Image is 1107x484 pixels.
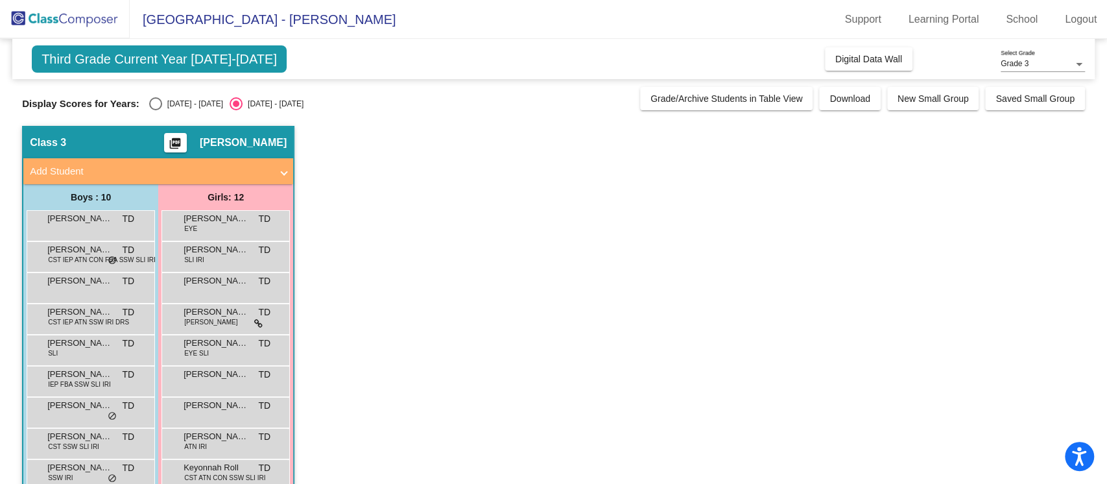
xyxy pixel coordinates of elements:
[184,442,207,452] span: ATN IRI
[122,306,134,319] span: TD
[258,430,270,444] span: TD
[985,87,1084,110] button: Saved Small Group
[149,97,304,110] mat-radio-group: Select an option
[819,87,880,110] button: Download
[184,317,237,327] span: [PERSON_NAME]
[258,243,270,257] span: TD
[47,399,112,412] span: [PERSON_NAME]
[47,212,112,225] span: [PERSON_NAME]
[122,337,134,350] span: TD
[258,399,270,413] span: TD
[47,243,112,256] span: [PERSON_NAME]
[108,411,117,422] span: do_not_disturb_alt
[184,224,197,234] span: EYE
[167,137,183,155] mat-icon: picture_as_pdf
[48,317,129,327] span: CST IEP ATN SSW IRI DRS
[835,9,892,30] a: Support
[184,430,248,443] span: [PERSON_NAME]
[825,47,912,71] button: Digital Data Wall
[835,54,902,64] span: Digital Data Wall
[47,461,112,474] span: [PERSON_NAME]
[184,274,248,287] span: [PERSON_NAME]
[258,306,270,319] span: TD
[995,9,1048,30] a: School
[995,93,1074,104] span: Saved Small Group
[23,158,293,184] mat-expansion-panel-header: Add Student
[122,430,134,444] span: TD
[158,184,293,210] div: Girls: 12
[184,306,248,319] span: [PERSON_NAME]
[47,274,112,287] span: [PERSON_NAME]
[30,136,66,149] span: Class 3
[184,212,248,225] span: [PERSON_NAME]
[47,337,112,350] span: [PERSON_NAME]
[130,9,396,30] span: [GEOGRAPHIC_DATA] - [PERSON_NAME]
[184,461,248,474] span: Keyonnah Roll
[48,255,156,265] span: CST IEP ATN CON FBA SSW SLI IRI
[184,399,248,412] span: [PERSON_NAME]
[829,93,870,104] span: Download
[258,461,270,475] span: TD
[122,243,134,257] span: TD
[162,98,223,110] div: [DATE] - [DATE]
[184,348,209,358] span: EYE SLI
[108,256,117,266] span: do_not_disturb_alt
[48,348,58,358] span: SLI
[258,212,270,226] span: TD
[122,399,134,413] span: TD
[22,98,139,110] span: Display Scores for Years:
[650,93,803,104] span: Grade/Archive Students in Table View
[32,45,287,73] span: Third Grade Current Year [DATE]-[DATE]
[887,87,979,110] button: New Small Group
[184,473,265,483] span: CST ATN CON SSW SLI IRI
[258,337,270,350] span: TD
[184,337,248,350] span: [PERSON_NAME]
[47,430,112,443] span: [PERSON_NAME] [PERSON_NAME]
[184,243,248,256] span: [PERSON_NAME]
[122,368,134,381] span: TD
[47,306,112,319] span: [PERSON_NAME]
[1001,59,1029,68] span: Grade 3
[48,380,111,389] span: IEP FBA SSW SLI IRI
[898,9,990,30] a: Learning Portal
[108,474,117,484] span: do_not_disturb_alt
[898,93,969,104] span: New Small Group
[48,442,99,452] span: CST SSW SLI IRI
[200,136,287,149] span: [PERSON_NAME]
[48,473,73,483] span: SSW IRI
[30,164,271,179] mat-panel-title: Add Student
[258,274,270,288] span: TD
[1054,9,1107,30] a: Logout
[184,368,248,381] span: [PERSON_NAME]
[164,133,187,152] button: Print Students Details
[243,98,304,110] div: [DATE] - [DATE]
[258,368,270,381] span: TD
[184,255,204,265] span: SLI IRI
[640,87,813,110] button: Grade/Archive Students in Table View
[122,212,134,226] span: TD
[23,184,158,210] div: Boys : 10
[47,368,112,381] span: [PERSON_NAME] [PERSON_NAME]
[122,461,134,475] span: TD
[122,274,134,288] span: TD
